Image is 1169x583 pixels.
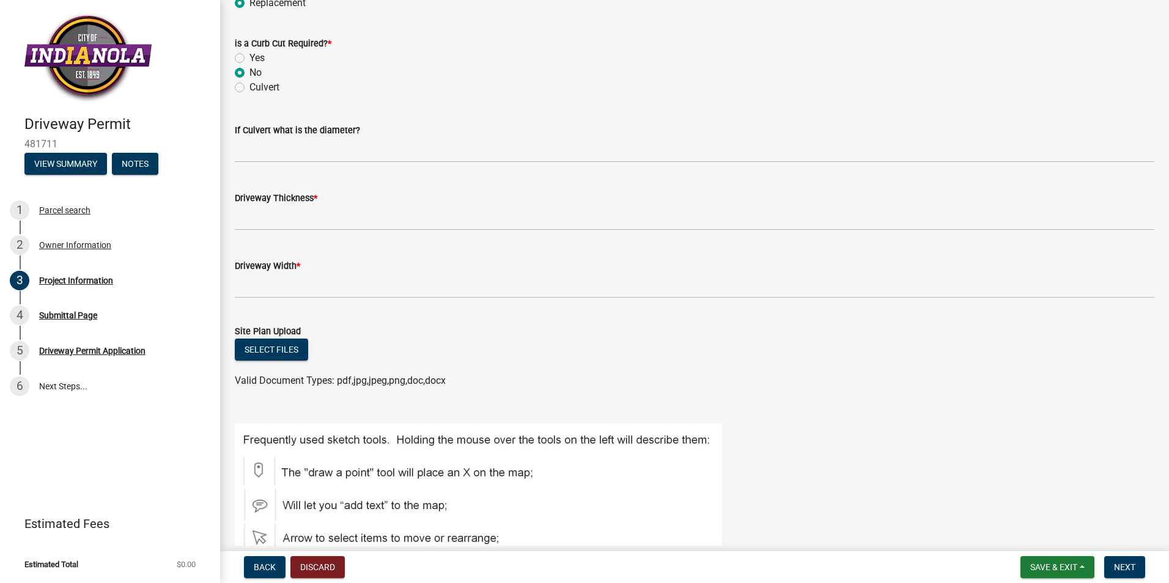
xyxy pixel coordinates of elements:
wm-modal-confirm: Notes [112,159,158,169]
label: is a Curb Cut Required? [235,40,331,48]
label: Yes [249,51,265,65]
div: 1 [10,200,29,220]
button: Back [244,556,286,578]
button: Notes [112,153,158,175]
div: 2 [10,235,29,255]
div: Owner Information [39,241,111,249]
div: Driveway Permit Application [39,346,146,355]
span: 481711 [24,138,196,150]
span: Estimated Total [24,560,78,568]
button: Select files [235,339,308,361]
span: Next [1114,562,1135,572]
wm-modal-confirm: Summary [24,159,107,169]
a: Estimated Fees [10,512,201,536]
div: Project Information [39,276,113,285]
label: No [249,65,262,80]
div: 6 [10,376,29,396]
div: Submittal Page [39,311,97,320]
div: 3 [10,271,29,290]
button: Next [1104,556,1145,578]
label: Driveway Thickness [235,194,317,203]
h4: Driveway Permit [24,116,210,133]
label: If Culvert what is the diameter? [235,127,360,135]
span: $0.00 [177,560,196,568]
img: City of Indianola, Iowa [24,13,152,103]
div: 4 [10,306,29,325]
span: Back [254,562,276,572]
button: Save & Exit [1020,556,1094,578]
button: Discard [290,556,345,578]
label: Site Plan Upload [235,328,301,336]
span: Save & Exit [1030,562,1077,572]
button: View Summary [24,153,107,175]
label: Culvert [249,80,279,95]
div: Parcel search [39,206,90,215]
div: 5 [10,341,29,361]
span: Valid Document Types: pdf,jpg,jpeg,png,doc,docx [235,375,446,386]
label: Driveway Width [235,262,300,271]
